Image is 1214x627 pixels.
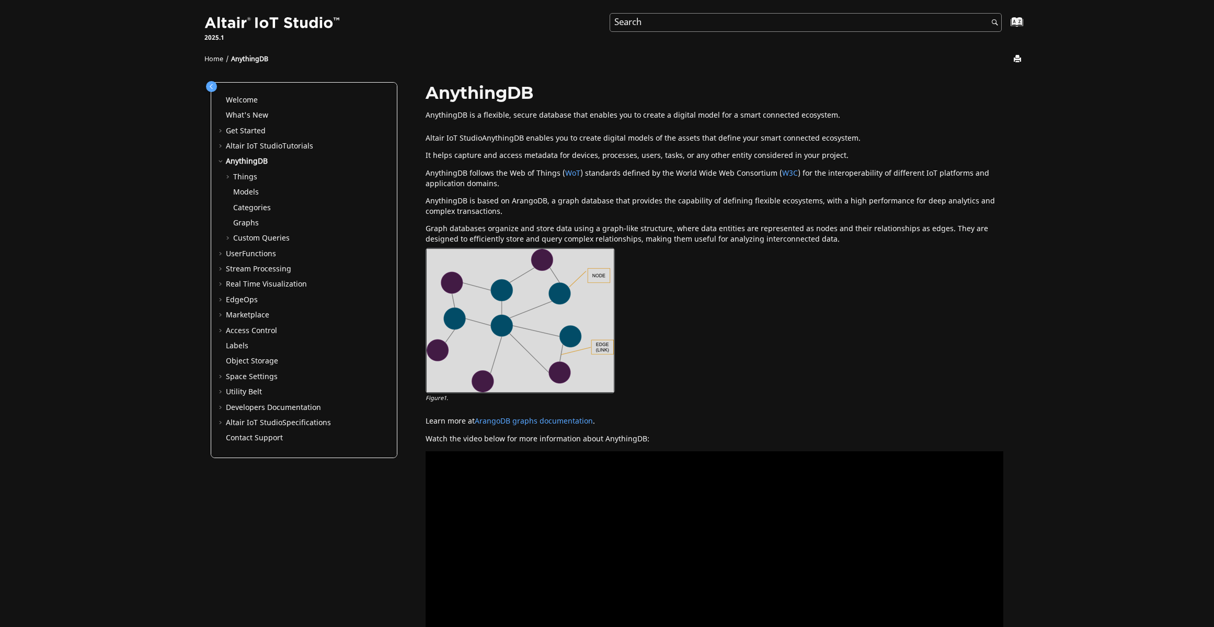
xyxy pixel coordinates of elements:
span: Expand Access Control [217,326,226,336]
a: Altair IoT StudioSpecifications [226,417,331,428]
a: Models [233,187,259,198]
span: Expand Altair IoT StudioSpecifications [217,418,226,428]
p: AnythingDB is a flexible, secure database that enables you to create a digital model for a smart ... [426,110,1003,121]
a: Get Started [226,126,266,136]
span: Expand UserFunctions [217,249,226,259]
a: Altair IoT StudioTutorials [226,141,313,152]
a: Custom Queries [233,233,290,244]
span: Expand Get Started [217,126,226,136]
span: Altair IoT Studio [226,417,282,428]
a: Developers Documentation [226,402,321,413]
span: Expand EdgeOps [217,295,226,305]
a: UserFunctions [226,248,276,259]
button: Toggle publishing table of content [206,81,217,92]
span: Expand Space Settings [217,372,226,382]
a: EdgeOps [226,294,258,305]
span: Functions [242,248,276,259]
ul: Table of Contents [217,95,391,443]
span: Altair IoT Studio [426,133,482,144]
a: Categories [233,202,271,213]
span: Expand Utility Belt [217,387,226,397]
a: Go to index terms page [994,21,1017,32]
span: 1 [443,394,446,403]
span: . [446,394,448,403]
p: Learn more at . [426,416,1003,427]
a: ArangoDB graphs documentation [475,416,593,427]
input: Search query [610,13,1002,32]
a: Access Control [226,325,277,336]
span: Expand Custom Queries [225,233,233,244]
div: Graph databases organize and store data using a graph-like structure, where data entities are rep... [426,224,1003,411]
a: Space Settings [226,371,278,382]
span: Expand Marketplace [217,310,226,321]
span: Altair IoT Studio [226,141,282,152]
a: WoT [565,168,580,179]
span: Expand Altair IoT StudioTutorials [217,141,226,152]
img: nodes_edges.png [426,248,615,393]
a: AnythingDB [226,156,268,167]
a: Graphs [233,218,259,229]
img: Altair IoT Studio [204,15,341,32]
span: Collapse AnythingDB [217,156,226,167]
h1: AnythingDB [426,84,1003,102]
span: Expand Real Time Visualization [217,279,226,290]
a: Marketplace [226,310,269,321]
a: AnythingDB [231,54,268,64]
p: Watch the video below for more information about AnythingDB: [426,434,1003,444]
button: Print this page [1014,52,1023,66]
p: AnythingDB is based on ArangoDB, a graph database that provides the capability of defining flexib... [426,196,1003,216]
p: 2025.1 [204,33,341,42]
a: Welcome [226,95,258,106]
a: Labels [226,340,248,351]
a: Utility Belt [226,386,262,397]
span: Expand Developers Documentation [217,403,226,413]
a: Contact Support [226,432,283,443]
span: Expand Things [225,172,233,183]
button: Search [978,13,1007,33]
a: Home [204,54,223,64]
p: AnythingDB follows the Web of Things ( ) standards defined by the World Wide Web Consortium ( ) f... [426,168,1003,189]
a: Stream Processing [226,264,291,275]
span: Figure [426,394,448,403]
p: AnythingDB enables you to create digital models of the assets that define your smart connected ec... [426,133,1003,144]
span: Expand Stream Processing [217,264,226,275]
p: It helps capture and access metadata for devices, processes, users, tasks, or any other entity co... [426,151,1003,161]
a: Real Time Visualization [226,279,307,290]
nav: Tools [189,45,1025,69]
a: What's New [226,110,268,121]
a: Things [233,172,257,183]
a: W3C [782,168,798,179]
a: Object Storage [226,356,278,367]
